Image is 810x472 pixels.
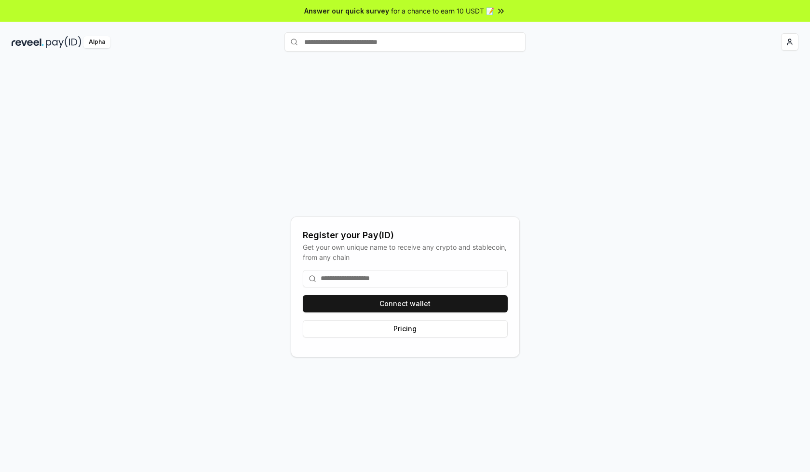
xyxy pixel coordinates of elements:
[303,295,508,312] button: Connect wallet
[303,242,508,262] div: Get your own unique name to receive any crypto and stablecoin, from any chain
[303,320,508,337] button: Pricing
[391,6,494,16] span: for a chance to earn 10 USDT 📝
[303,229,508,242] div: Register your Pay(ID)
[12,36,44,48] img: reveel_dark
[46,36,81,48] img: pay_id
[304,6,389,16] span: Answer our quick survey
[83,36,110,48] div: Alpha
